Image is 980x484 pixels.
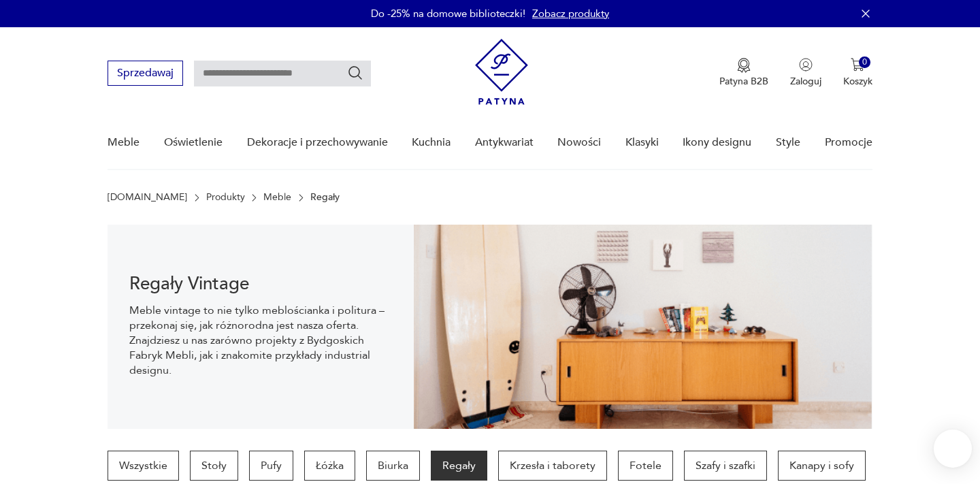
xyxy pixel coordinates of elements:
[108,69,183,79] a: Sprzedawaj
[737,58,751,73] img: Ikona medalu
[108,61,183,86] button: Sprzedawaj
[843,75,872,88] p: Koszyk
[190,451,238,481] a: Stoły
[263,192,291,203] a: Meble
[475,116,534,169] a: Antykwariat
[366,451,420,481] a: Biurka
[108,116,140,169] a: Meble
[776,116,800,169] a: Style
[618,451,673,481] a: Fotele
[475,39,528,105] img: Patyna - sklep z meblami i dekoracjami vintage
[129,303,391,378] p: Meble vintage to nie tylko meblościanka i politura – przekonaj się, jak różnorodna jest nasza ofe...
[532,7,609,20] a: Zobacz produkty
[684,451,767,481] a: Szafy i szafki
[371,7,525,20] p: Do -25% na domowe biblioteczki!
[412,116,451,169] a: Kuchnia
[247,116,388,169] a: Dekoracje i przechowywanie
[719,58,768,88] button: Patyna B2B
[108,192,187,203] a: [DOMAIN_NAME]
[851,58,864,71] img: Ikona koszyka
[431,451,487,481] a: Regały
[108,451,179,481] a: Wszystkie
[799,58,813,71] img: Ikonka użytkownika
[683,116,751,169] a: Ikony designu
[859,57,870,68] div: 0
[843,58,872,88] button: 0Koszyk
[825,116,872,169] a: Promocje
[934,430,972,468] iframe: Smartsupp widget button
[557,116,601,169] a: Nowości
[778,451,866,481] a: Kanapy i sofy
[347,65,363,81] button: Szukaj
[625,116,659,169] a: Klasyki
[498,451,607,481] a: Krzesła i taborety
[206,192,245,203] a: Produkty
[790,75,821,88] p: Zaloguj
[719,75,768,88] p: Patyna B2B
[304,451,355,481] a: Łóżka
[310,192,340,203] p: Regały
[790,58,821,88] button: Zaloguj
[129,276,391,292] h1: Regały Vintage
[249,451,293,481] a: Pufy
[719,58,768,88] a: Ikona medaluPatyna B2B
[414,225,872,429] img: dff48e7735fce9207bfd6a1aaa639af4.png
[164,116,223,169] a: Oświetlenie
